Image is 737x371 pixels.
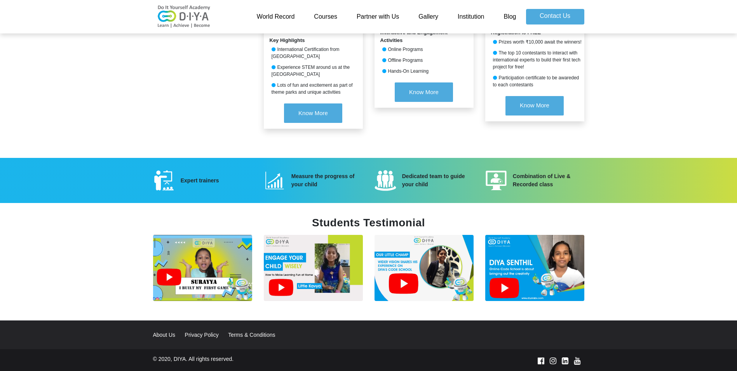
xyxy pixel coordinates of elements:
[298,110,328,116] span: Know More
[264,235,363,301] img: kavya.jpg
[395,82,453,102] button: Know More
[409,9,448,24] a: Gallery
[264,37,363,44] div: Key Highlights
[409,89,439,95] span: Know More
[375,68,474,75] div: Hands-On Learning
[505,96,564,115] button: Know More
[485,49,584,70] div: The top 10 contestants to interact with international experts to build their first tech project f...
[228,332,283,338] a: Terms & Conditions
[147,355,443,367] div: © 2020, DIYA. All rights reserved.
[264,64,363,78] div: Experience STEM around us at the [GEOGRAPHIC_DATA]
[347,9,409,24] a: Partner with Us
[375,235,474,301] img: ishan.jpg
[507,172,590,189] div: Combination of Live & Recorded class
[526,9,584,24] a: Contact Us
[375,46,474,53] div: Online Programs
[284,100,342,129] a: Know More
[264,82,363,96] div: Lots of fun and excitement as part of theme parks and unique activities
[395,79,453,108] a: Know More
[520,102,549,108] span: Know More
[485,170,507,191] img: 4.svg
[485,74,584,88] div: Participation certificate to be awareded to each contestants
[247,9,305,24] a: World Record
[185,332,227,338] a: Privacy Policy
[153,332,183,338] a: About Us
[153,170,175,191] img: 1.svg
[396,172,479,189] div: Dedicated team to guide your child
[304,9,347,24] a: Courses
[284,103,342,123] button: Know More
[264,170,286,191] img: 2.svg
[175,177,258,185] div: Expert trainers
[153,5,215,28] img: logo-v2.png
[485,38,584,45] div: Prizes worth ₹10,000 await the winners!
[375,170,396,191] img: 3.svg
[375,29,474,44] div: Interactive and Engagement Activities
[153,235,252,301] img: surya.jpg
[147,215,590,231] div: Students Testimonial
[485,235,584,301] img: senthil.jpg
[375,57,474,64] div: Offline Programs
[448,9,494,24] a: Institution
[494,9,526,24] a: Blog
[264,46,363,60] div: International Certification from [GEOGRAPHIC_DATA]
[505,92,564,121] a: Know More
[286,172,369,189] div: Measure the progress of your child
